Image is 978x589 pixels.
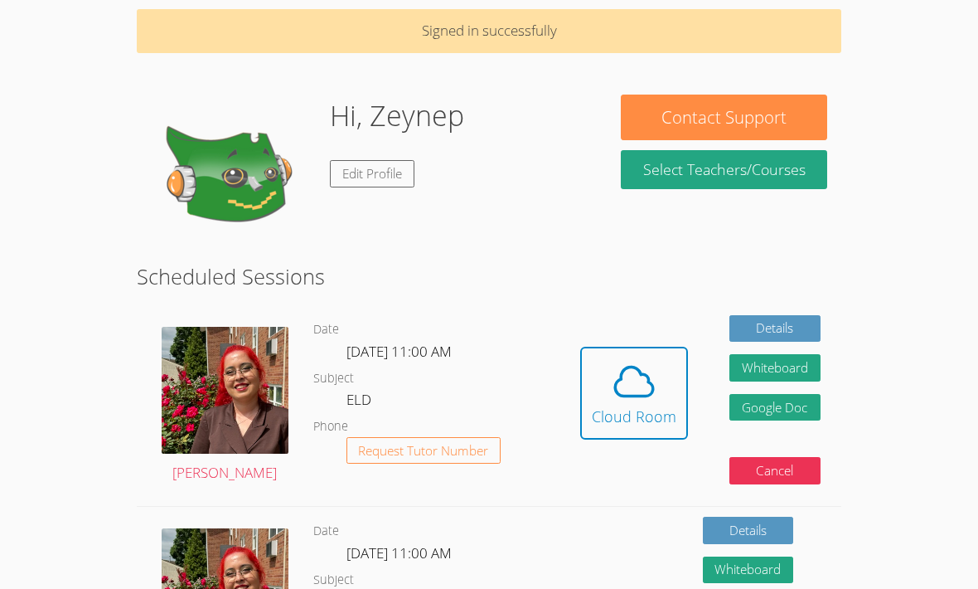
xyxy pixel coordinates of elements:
[162,328,288,454] img: IMG_2886.jpg
[313,320,339,341] dt: Date
[313,522,339,543] dt: Date
[330,161,414,188] a: Edit Profile
[729,395,821,422] a: Google Doc
[592,406,676,429] div: Cloud Room
[729,316,821,343] a: Details
[346,544,452,563] span: [DATE] 11:00 AM
[313,417,348,438] dt: Phone
[621,151,827,190] a: Select Teachers/Courses
[137,261,841,293] h2: Scheduled Sessions
[313,369,354,390] dt: Subject
[346,389,375,417] dd: ELD
[621,95,827,141] button: Contact Support
[137,10,841,54] p: Signed in successfully
[703,557,794,585] button: Whiteboard
[162,328,288,485] a: [PERSON_NAME]
[346,438,501,465] button: Request Tutor Number
[358,445,488,458] span: Request Tutor Number
[703,518,794,545] a: Details
[151,95,317,261] img: default.png
[729,355,821,382] button: Whiteboard
[346,343,452,362] span: [DATE] 11:00 AM
[729,458,821,485] button: Cancel
[580,348,688,441] button: Cloud Room
[330,95,464,138] h1: Hi, Zeynep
